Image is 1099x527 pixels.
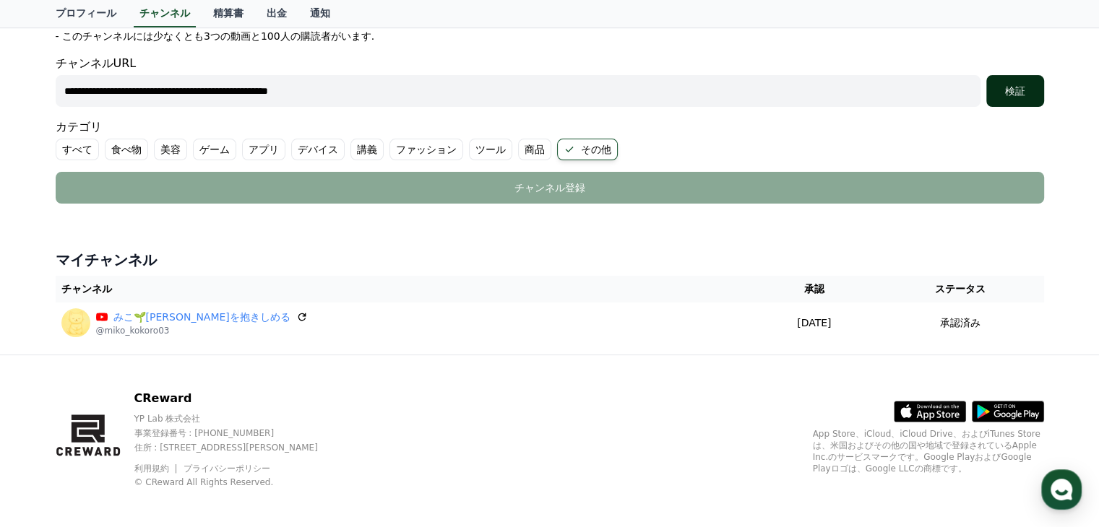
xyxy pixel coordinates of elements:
p: © CReward All Rights Reserved. [134,476,342,488]
label: アプリ [242,139,285,160]
p: 事業登録番号 : [PHONE_NUMBER] [134,427,342,439]
p: [DATE] [758,315,870,331]
img: みこ🌱こころを抱きしめる [61,308,90,337]
a: 利用規約 [134,463,179,474]
a: プライバシーポリシー [184,463,270,474]
th: チャンネル [56,276,753,302]
div: 検証 [992,84,1038,98]
h4: マイチャンネル [56,250,1044,270]
a: Settings [186,407,277,443]
p: - このチャンネルには少なくとも3つの動画と100人の購読者がいます. [56,29,375,43]
label: ゲーム [193,139,236,160]
p: 承認済み [939,315,980,331]
button: チャンネル登録 [56,172,1044,204]
span: Settings [214,429,249,440]
th: 承認 [752,276,876,302]
p: CReward [134,390,342,407]
label: 美容 [154,139,187,160]
div: チャンネル登録 [85,180,1015,195]
label: デバイス [291,139,345,160]
label: 食べ物 [105,139,148,160]
p: YP Lab 株式会社 [134,413,342,424]
p: App Store、iCloud、iCloud Drive、およびiTunes Storeは、米国およびその他の国や地域で登録されているApple Inc.のサービスマークです。Google P... [813,428,1044,474]
div: チャンネルURL [56,55,1044,107]
a: Messages [95,407,186,443]
a: みこ🌱[PERSON_NAME]を抱きしめる [113,310,290,325]
span: Home [37,429,62,440]
span: Messages [120,430,163,441]
button: 検証 [986,75,1044,107]
p: @miko_kokoro03 [96,325,308,336]
label: 商品 [518,139,551,160]
p: 住所 : [STREET_ADDRESS][PERSON_NAME] [134,442,342,453]
label: すべて [56,139,99,160]
label: その他 [557,139,618,160]
label: 講義 [350,139,384,160]
label: ファッション [389,139,463,160]
div: カテゴリ [56,118,1044,160]
a: Home [4,407,95,443]
th: ステータス [876,276,1043,302]
label: ツール [469,139,512,160]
